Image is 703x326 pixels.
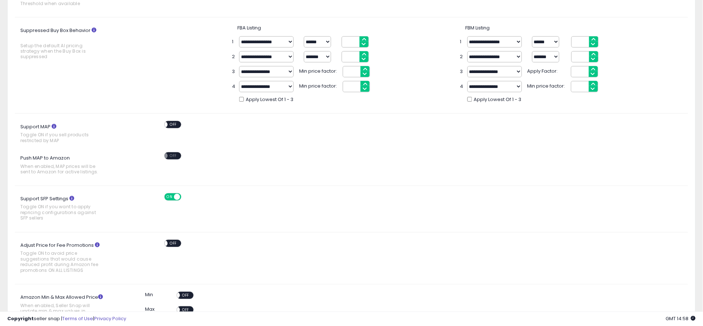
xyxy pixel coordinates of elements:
[180,307,192,313] span: OFF
[145,306,155,313] label: Max
[666,315,696,322] span: 2025-09-11 14:58 GMT
[246,96,293,103] span: Apply Lowest Of 1 - 3
[7,315,126,322] div: seller snap | |
[7,315,34,322] strong: Copyright
[299,81,339,90] span: Min price factor:
[460,53,464,60] span: 2
[232,83,236,90] span: 4
[20,251,99,273] span: Toggle ON to avoid price suggestions that would cause reduced profit during Amazon fee promotions...
[165,194,174,200] span: ON
[62,315,93,322] a: Terms of Use
[527,81,567,90] span: Min price factor:
[232,53,236,60] span: 2
[20,204,99,221] span: Toggle ON if you want to apply repricing configurations against SFP sellers
[15,152,118,178] label: Push MAP to Amazon
[232,39,236,45] span: 1
[180,194,192,200] span: OFF
[466,24,490,31] span: FBM Listing
[168,153,179,159] span: OFF
[232,68,236,75] span: 3
[299,66,339,75] span: Min price factor:
[474,96,522,103] span: Apply Lowest Of 1 - 3
[15,25,118,63] label: Suppressed Buy Box Behavior
[20,132,99,143] span: Toggle ON if you sell products restricted by MAP
[145,292,153,299] label: Min
[460,83,464,90] span: 4
[237,24,261,31] span: FBA Listing
[460,68,464,75] span: 3
[527,66,567,75] span: Apply Factor:
[20,303,99,320] span: When enabled, Seller Snap will update min & max values in Seller Central for active listings.
[180,293,192,299] span: OFF
[20,43,99,60] span: Setup the default AI pricing strategy when the Buy Box is suppressed
[94,315,126,322] a: Privacy Policy
[460,39,464,45] span: 1
[15,193,118,225] label: Support SFP Settings
[15,121,118,147] label: Support MAP
[168,121,179,128] span: OFF
[15,240,118,277] label: Adjust Price for Fee Promotions
[168,240,179,246] span: OFF
[20,164,99,175] span: When enabled, MAP prices will be sent to Amazon for active listings.
[15,292,118,323] label: Amazon Min & Max Allowed Price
